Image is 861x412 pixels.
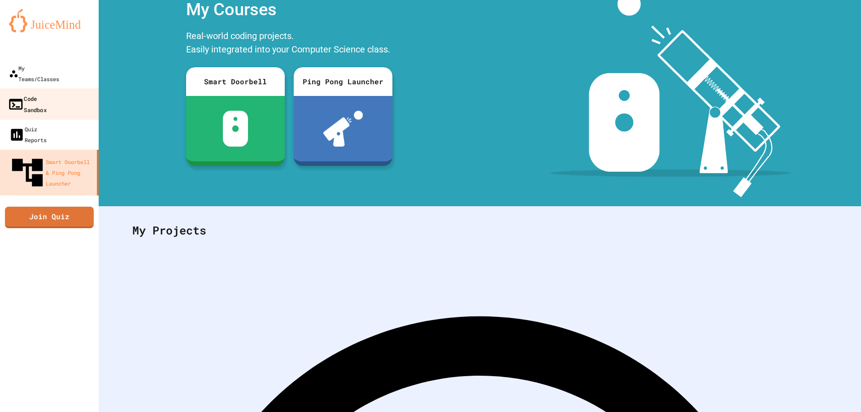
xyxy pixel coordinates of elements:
div: My Projects [123,213,836,248]
div: Ping Pong Launcher [294,67,392,96]
div: Code Sandbox [8,93,47,115]
div: Smart Doorbell [186,67,285,96]
div: Real-world coding projects. Easily integrated into your Computer Science class. [182,27,397,61]
div: Smart Doorbell & Ping Pong Launcher [9,154,93,191]
a: Join Quiz [5,207,94,228]
img: ppl-with-ball.png [323,111,363,147]
img: sdb-white.svg [223,111,248,147]
div: Quiz Reports [9,124,47,145]
img: logo-orange.svg [9,9,90,32]
div: My Teams/Classes [9,63,59,84]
